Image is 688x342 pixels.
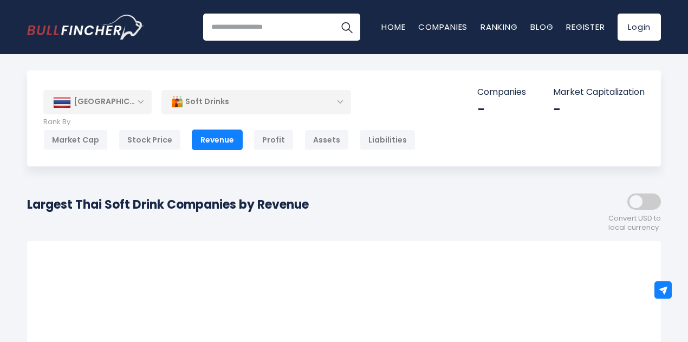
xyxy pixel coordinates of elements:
span: Convert USD to local currency [608,214,661,233]
button: Search [333,14,360,41]
p: Companies [477,87,526,98]
div: Assets [304,130,349,150]
div: [GEOGRAPHIC_DATA] [43,90,152,114]
p: Rank By [43,118,416,127]
a: Register [566,21,605,33]
a: Ranking [481,21,517,33]
div: Profit [254,130,294,150]
a: Companies [418,21,468,33]
div: Stock Price [119,130,181,150]
a: Login [618,14,661,41]
div: - [553,101,645,118]
h1: Largest Thai Soft Drink Companies by Revenue [27,196,309,214]
a: Home [381,21,405,33]
div: Revenue [192,130,243,150]
div: - [477,101,526,118]
div: Liabilities [360,130,416,150]
div: Soft Drinks [161,89,351,114]
div: Market Cap [43,130,108,150]
a: Go to homepage [27,15,144,40]
img: Bullfincher logo [27,15,144,40]
p: Market Capitalization [553,87,645,98]
a: Blog [530,21,553,33]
